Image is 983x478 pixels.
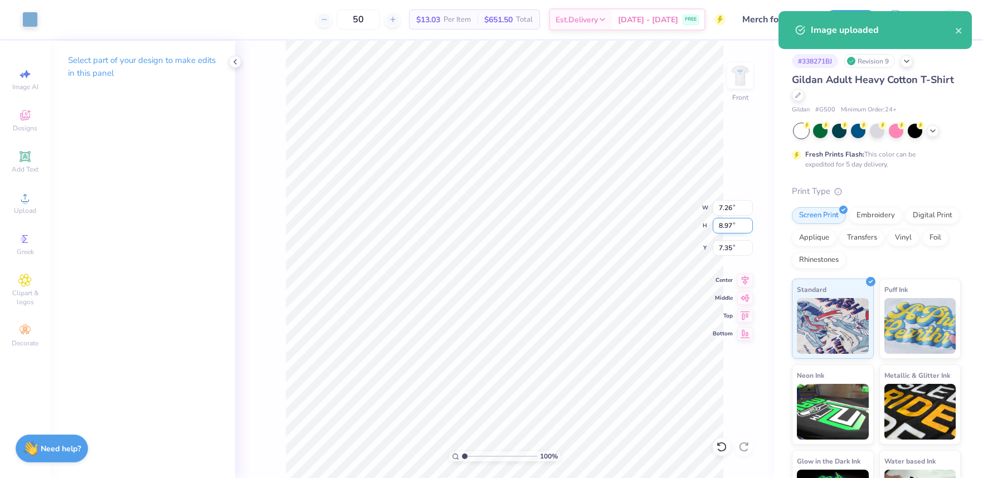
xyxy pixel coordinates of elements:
[805,150,864,159] strong: Fresh Prints Flash:
[792,185,961,198] div: Print Type
[797,298,869,354] img: Standard
[713,312,733,320] span: Top
[12,165,38,174] span: Add Text
[884,284,908,295] span: Puff Ink
[13,124,37,133] span: Designs
[797,455,860,467] span: Glow in the Dark Ink
[17,247,34,256] span: Greek
[713,294,733,302] span: Middle
[484,14,513,26] span: $651.50
[888,230,919,246] div: Vinyl
[618,14,678,26] span: [DATE] - [DATE]
[797,384,869,440] img: Neon Ink
[811,23,955,37] div: Image uploaded
[844,54,895,68] div: Revision 9
[797,369,824,381] span: Neon Ink
[540,451,558,461] span: 100 %
[41,443,81,454] strong: Need help?
[840,230,884,246] div: Transfers
[815,105,835,115] span: # G500
[884,384,956,440] img: Metallic & Glitter Ink
[12,82,38,91] span: Image AI
[792,54,838,68] div: # 338271BJ
[556,14,598,26] span: Est. Delivery
[713,330,733,338] span: Bottom
[792,252,846,269] div: Rhinestones
[713,276,733,284] span: Center
[792,73,954,86] span: Gildan Adult Heavy Cotton T-Shirt
[792,105,810,115] span: Gildan
[68,54,217,80] p: Select part of your design to make edits in this panel
[516,14,533,26] span: Total
[792,230,836,246] div: Applique
[444,14,471,26] span: Per Item
[337,9,380,30] input: – –
[922,230,948,246] div: Foil
[955,23,963,37] button: close
[12,339,38,348] span: Decorate
[729,65,751,87] img: Front
[6,289,45,306] span: Clipart & logos
[416,14,440,26] span: $13.03
[805,149,942,169] div: This color can be expedited for 5 day delivery.
[849,207,902,224] div: Embroidery
[797,284,826,295] span: Standard
[734,8,816,31] input: Untitled Design
[841,105,897,115] span: Minimum Order: 24 +
[884,298,956,354] img: Puff Ink
[732,92,748,103] div: Front
[14,206,36,215] span: Upload
[685,16,697,23] span: FREE
[906,207,960,224] div: Digital Print
[792,207,846,224] div: Screen Print
[884,455,936,467] span: Water based Ink
[884,369,950,381] span: Metallic & Glitter Ink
